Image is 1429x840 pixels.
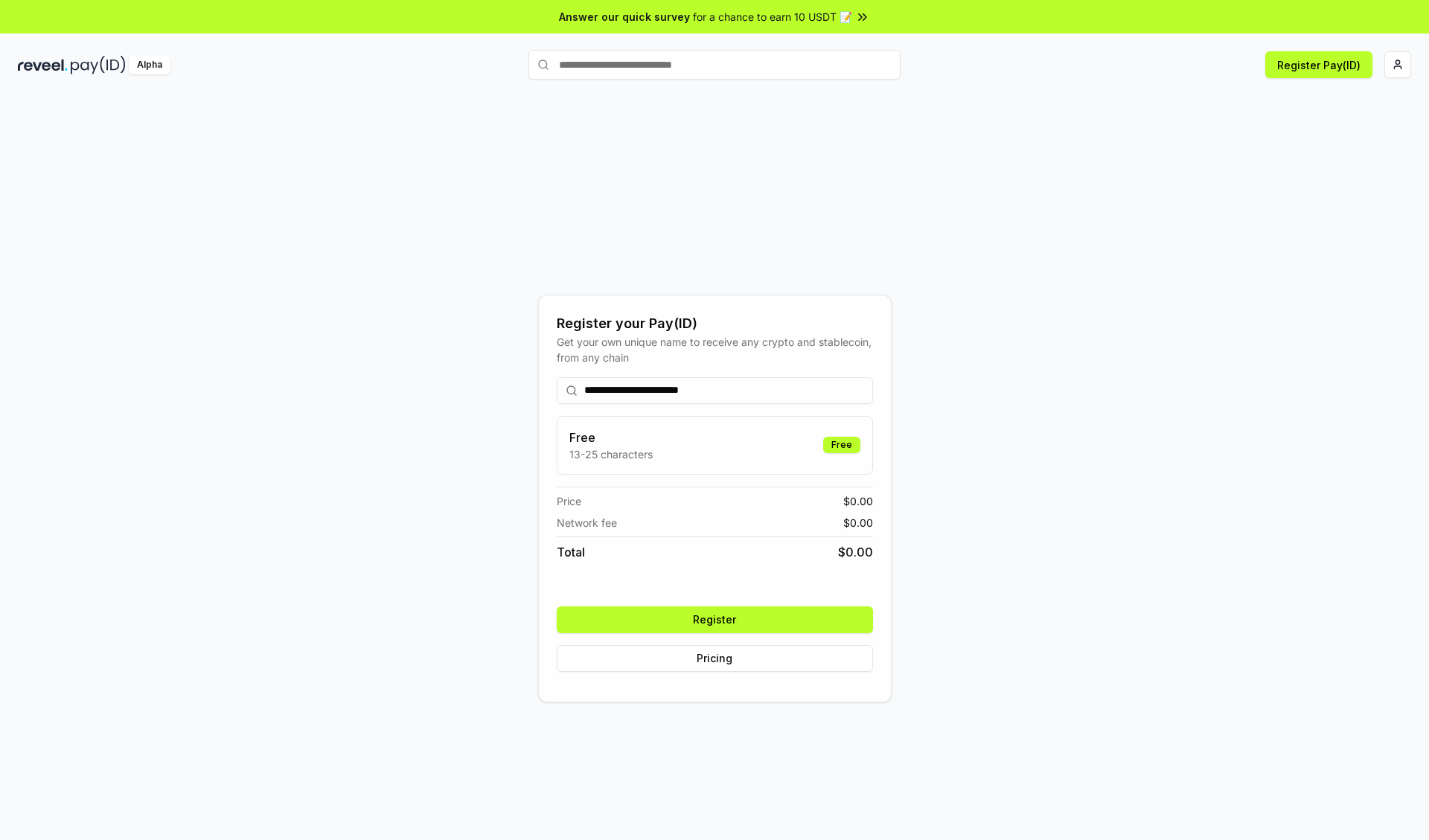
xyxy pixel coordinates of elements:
[557,606,873,633] button: Register
[557,334,873,365] div: Get your own unique name to receive any crypto and stablecoin, from any chain
[557,645,873,672] button: Pricing
[129,56,170,74] div: Alpha
[71,56,126,74] img: pay_id
[1265,51,1372,78] button: Register Pay(ID)
[838,543,873,561] span: $ 0.00
[18,56,68,74] img: reveel_dark
[693,9,852,25] span: for a chance to earn 10 USDT 📝
[557,313,873,334] div: Register your Pay(ID)
[557,515,617,530] span: Network fee
[557,543,585,561] span: Total
[843,493,873,509] span: $ 0.00
[569,446,653,462] p: 13-25 characters
[569,429,653,446] h3: Free
[557,493,581,509] span: Price
[823,437,860,453] div: Free
[559,9,690,25] span: Answer our quick survey
[843,515,873,530] span: $ 0.00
